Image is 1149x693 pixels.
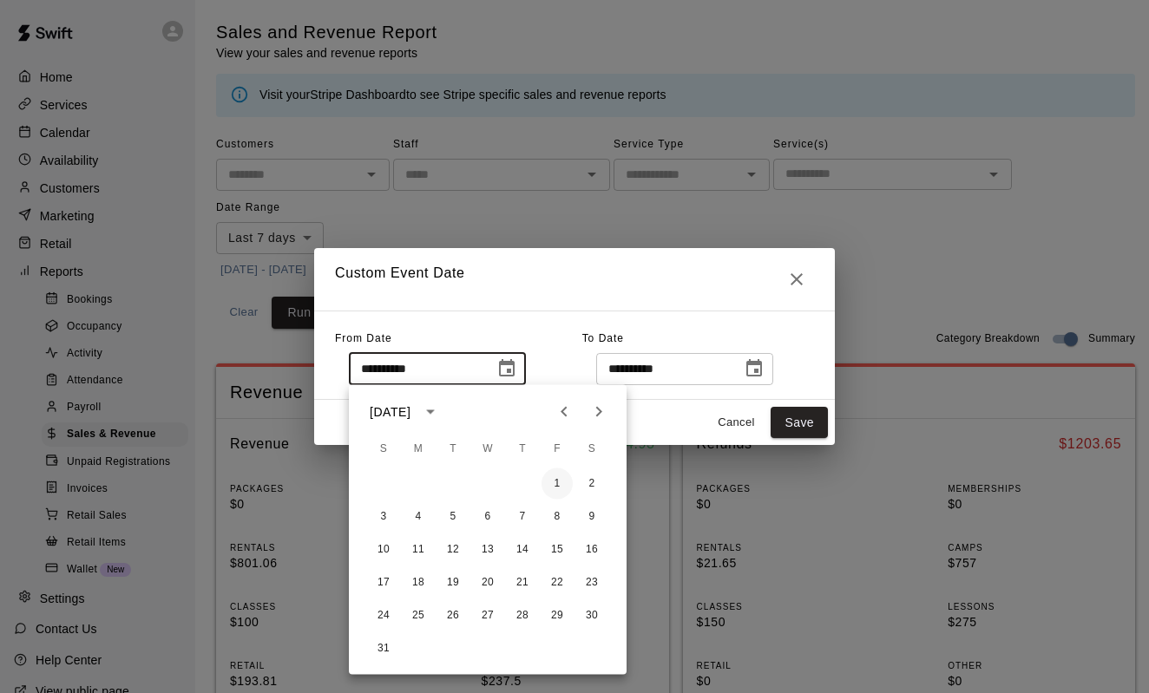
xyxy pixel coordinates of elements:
[582,332,624,344] span: To Date
[576,534,607,566] button: 16
[542,600,573,631] button: 29
[507,567,538,598] button: 21
[472,432,503,467] span: Wednesday
[779,262,814,297] button: Close
[507,600,538,631] button: 28
[368,501,399,533] button: 3
[437,534,469,566] button: 12
[314,248,835,311] h2: Custom Event Date
[416,397,445,427] button: calendar view is open, switch to year view
[581,395,616,429] button: Next month
[403,432,434,467] span: Monday
[368,567,399,598] button: 17
[403,501,434,533] button: 4
[368,534,399,566] button: 10
[542,468,573,500] button: 1
[737,351,771,386] button: Choose date, selected date is Sep 14, 2025
[507,534,538,566] button: 14
[576,600,607,631] button: 30
[542,501,573,533] button: 8
[335,332,392,344] span: From Date
[472,501,503,533] button: 6
[437,567,469,598] button: 19
[771,407,828,439] button: Save
[708,409,764,436] button: Cancel
[437,501,469,533] button: 5
[403,600,434,631] button: 25
[507,501,538,533] button: 7
[472,534,503,566] button: 13
[576,432,607,467] span: Saturday
[403,534,434,566] button: 11
[370,402,410,421] div: [DATE]
[542,567,573,598] button: 22
[472,600,503,631] button: 27
[547,395,581,429] button: Previous month
[576,468,607,500] button: 2
[437,432,469,467] span: Tuesday
[576,501,607,533] button: 9
[576,567,607,598] button: 23
[368,633,399,664] button: 31
[507,432,538,467] span: Thursday
[542,534,573,566] button: 15
[489,351,524,386] button: Choose date, selected date is Sep 7, 2025
[472,567,503,598] button: 20
[542,432,573,467] span: Friday
[368,432,399,467] span: Sunday
[403,567,434,598] button: 18
[368,600,399,631] button: 24
[437,600,469,631] button: 26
